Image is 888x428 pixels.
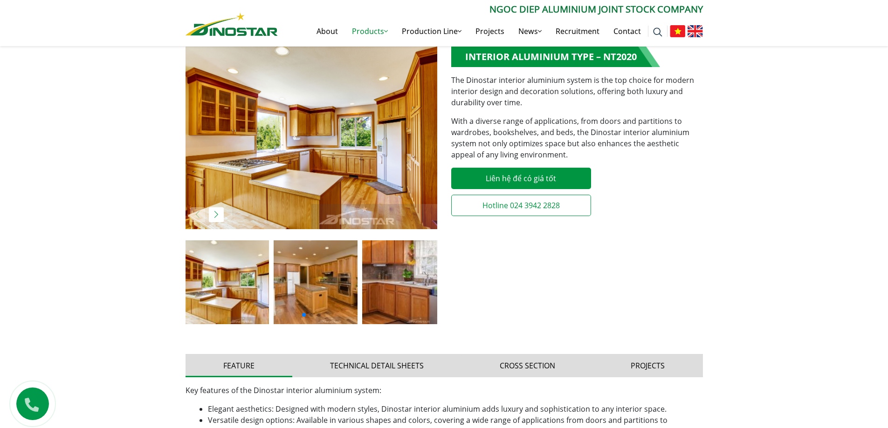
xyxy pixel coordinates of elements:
[593,354,703,377] button: Projects
[606,16,648,46] a: Contact
[549,16,606,46] a: Recruitment
[468,16,511,46] a: Projects
[310,16,345,46] a: About
[451,47,660,67] h1: Interior Aluminium Type – NT2020
[208,403,703,414] li: Elegant aesthetics: Designed with modern styles, Dinostar interior aluminium adds luxury and soph...
[292,354,462,377] button: Technical detail sheets
[511,16,549,46] a: News
[186,13,278,36] img: Nhôm Dinostar
[451,168,591,189] a: Liên hệ để có giá tốt
[451,115,703,160] p: With a diverse range of applications, from doors and partitions to wardrobes, bookshelves, and be...
[274,240,358,324] img: istockphoto_184358872-150x150.jpg
[395,16,468,46] a: Production Line
[462,354,593,377] button: Cross section
[451,195,591,216] a: Hotline 024 3942 2828
[345,16,395,46] a: Products
[278,2,703,16] p: Ngoc Diep Aluminium Joint Stock Company
[670,25,685,37] img: Tiếng Việt
[186,240,269,324] img: istockphoto_603180768-150x150.jpg
[688,25,703,37] img: English
[186,354,293,377] button: Feature
[186,385,703,396] p: Key features of the Dinostar interior aluminium system:
[186,47,437,229] img: istockphoto_603180768-scaled.jpg
[209,207,224,222] div: Next slide
[362,240,446,324] img: istockphoto_466199743-150x150.jpg
[451,75,703,108] p: The Dinostar interior aluminium system is the top choice for modern interior design and decoratio...
[653,27,662,37] img: search
[186,47,437,229] div: 1 / 5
